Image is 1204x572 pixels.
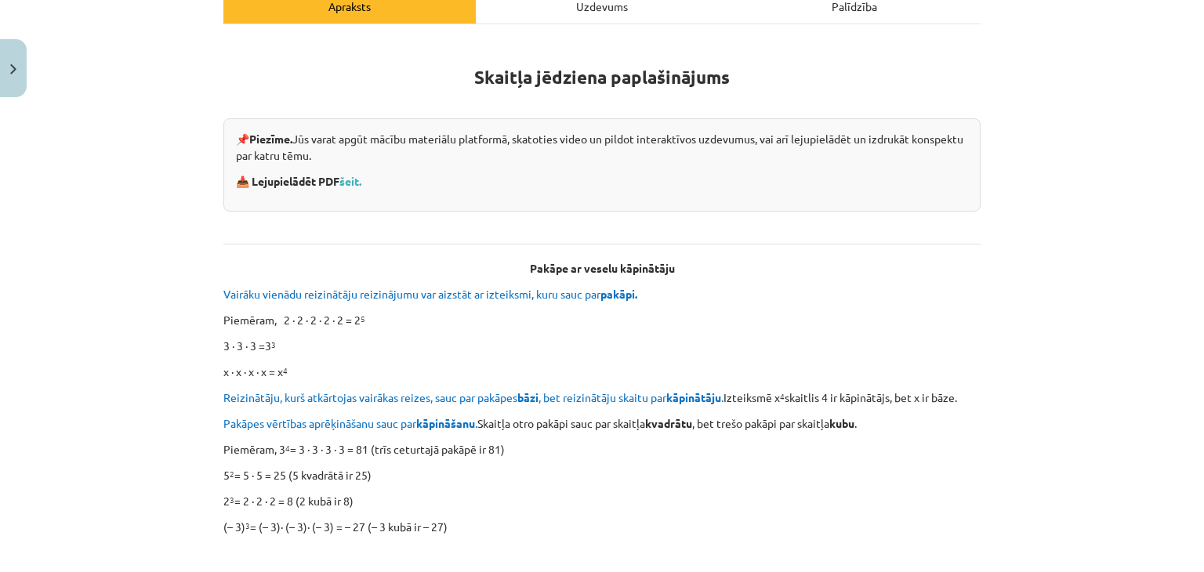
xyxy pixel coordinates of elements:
[600,287,637,301] b: pakāpi.
[223,312,981,328] p: Piemēram, 2 ∙ 2 ∙ 2 ∙ 2 ∙ 2 = 2
[236,174,364,188] strong: 📥 Lejupielādēt PDF
[271,338,276,350] sup: 3
[361,313,365,324] sup: 5
[829,416,854,430] b: kubu
[285,442,290,454] sup: 4
[230,494,234,505] sup: 3
[645,416,692,430] b: kvadrātu
[223,364,981,380] p: x ∙ x ∙ x ∙ x = x
[283,364,288,376] sup: 4
[416,416,475,430] b: kāpināšanu
[666,390,721,404] b: kāpinātāju
[517,390,539,404] b: bāzi
[223,519,981,535] p: (– 3) = (– 3)∙ (– 3)∙ (– 3) = – 27 (– 3 kubā ir – 27)
[223,416,477,430] span: Pakāpes vērtības aprēķināšanu sauc par .
[339,174,361,188] a: šeit.
[223,287,640,301] span: Vairāku vienādu reizinātāju reizinājumu var aizstāt ar izteiksmi, kuru sauc par
[10,64,16,74] img: icon-close-lesson-0947bae3869378f0d4975bcd49f059093ad1ed9edebbc8119c70593378902aed.svg
[223,415,981,432] p: Skaitļa otro pakāpi sauc par skaitļa , bet trešo pakāpi par skaitļa .
[245,520,250,531] sup: 3
[474,66,730,89] strong: Skaitļa jēdziena paplašinājums
[223,389,981,406] p: Izteiksmē x skaitlis 4 ir kāpinātājs, bet x ir bāze.
[223,441,981,458] p: Piemēram, 3 = 3 ∙ 3 ∙ 3 ∙ 3 = 81 (trīs ceturtajā pakāpē ir 81)
[780,390,785,402] sup: 4
[230,468,234,480] sup: 2
[223,493,981,509] p: 2 = 2 ∙ 2 ∙ 2 = 8 (2 kubā ir 8)
[223,338,981,354] p: 3 ∙ 3 ∙ 3 =3
[249,132,292,146] strong: Piezīme.
[223,390,723,404] span: Reizinātāju, kurš atkārtojas vairākas reizes, sauc par pakāpes , bet reizinātāju skaitu par .
[530,261,675,275] b: Pakāpe ar veselu kāpinātāju
[236,131,968,164] p: 📌 Jūs varat apgūt mācību materiālu platformā, skatoties video un pildot interaktīvos uzdevumus, v...
[223,467,981,483] p: 5 = 5 ∙ 5 = 25 (5 kvadrātā ir 25)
